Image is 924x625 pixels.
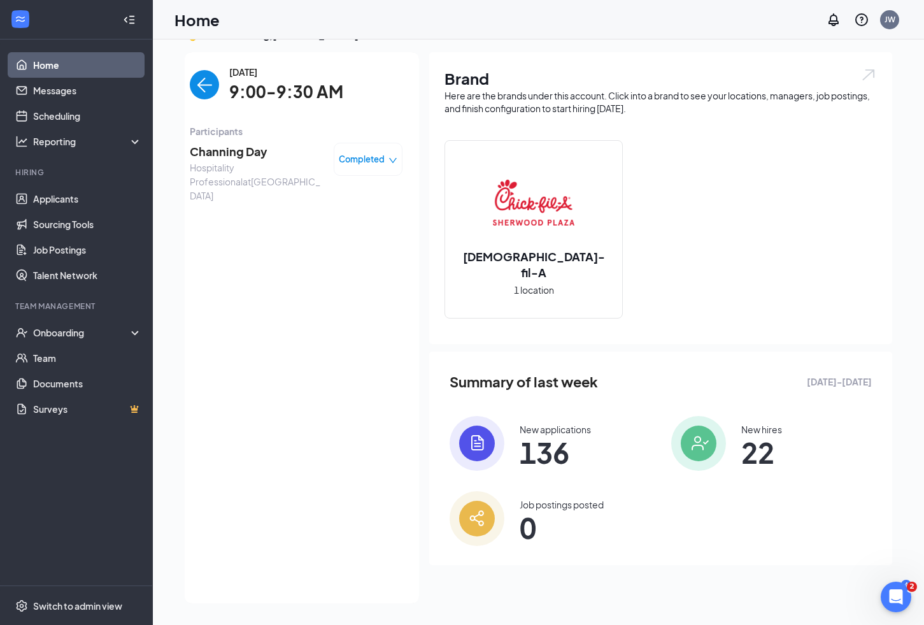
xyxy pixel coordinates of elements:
h1: Brand [444,68,877,89]
span: 1 location [514,283,554,297]
span: 0 [520,516,604,539]
span: Hospitality Professional at [GEOGRAPHIC_DATA] [190,161,323,203]
svg: Notifications [826,12,841,27]
h2: [DEMOGRAPHIC_DATA]-fil-A [445,248,622,280]
div: Job postings posted [520,498,604,511]
span: 2 [907,582,917,592]
svg: Settings [15,600,28,612]
a: Team [33,345,142,371]
div: Reporting [33,135,143,148]
div: JW [885,14,895,25]
div: New applications [520,423,591,436]
span: Completed [339,153,385,166]
span: [DATE] [229,65,343,79]
h1: Home [174,9,220,31]
img: icon [671,416,726,471]
span: down [388,156,397,165]
a: Sourcing Tools [33,212,142,237]
div: Here are the brands under this account. Click into a brand to see your locations, managers, job p... [444,89,877,115]
svg: WorkstreamLogo [14,13,27,25]
svg: UserCheck [15,326,28,339]
svg: Collapse [123,13,136,26]
iframe: Intercom live chat [881,582,911,612]
img: icon [450,491,504,546]
a: Job Postings [33,237,142,262]
span: Channing Day [190,143,323,161]
a: Talent Network [33,262,142,288]
span: Participants [190,124,402,138]
img: icon [450,416,504,471]
span: 136 [520,441,591,464]
a: Scheduling [33,103,142,129]
a: SurveysCrown [33,396,142,422]
img: open.6027fd2a22e1237b5b06.svg [860,68,877,82]
svg: QuestionInfo [854,12,869,27]
a: Messages [33,78,142,103]
a: Documents [33,371,142,396]
button: back-button [190,70,219,99]
a: Applicants [33,186,142,212]
svg: Analysis [15,135,28,148]
a: Home [33,52,142,78]
span: [DATE] - [DATE] [807,375,872,389]
div: Hiring [15,167,139,178]
div: New hires [741,423,782,436]
div: Team Management [15,301,139,312]
img: Chick-fil-A [493,162,574,243]
div: 4 [901,580,911,591]
div: Onboarding [33,326,131,339]
span: 22 [741,441,782,464]
span: Summary of last week [450,371,598,393]
div: Switch to admin view [33,600,122,612]
span: 9:00-9:30 AM [229,79,343,105]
